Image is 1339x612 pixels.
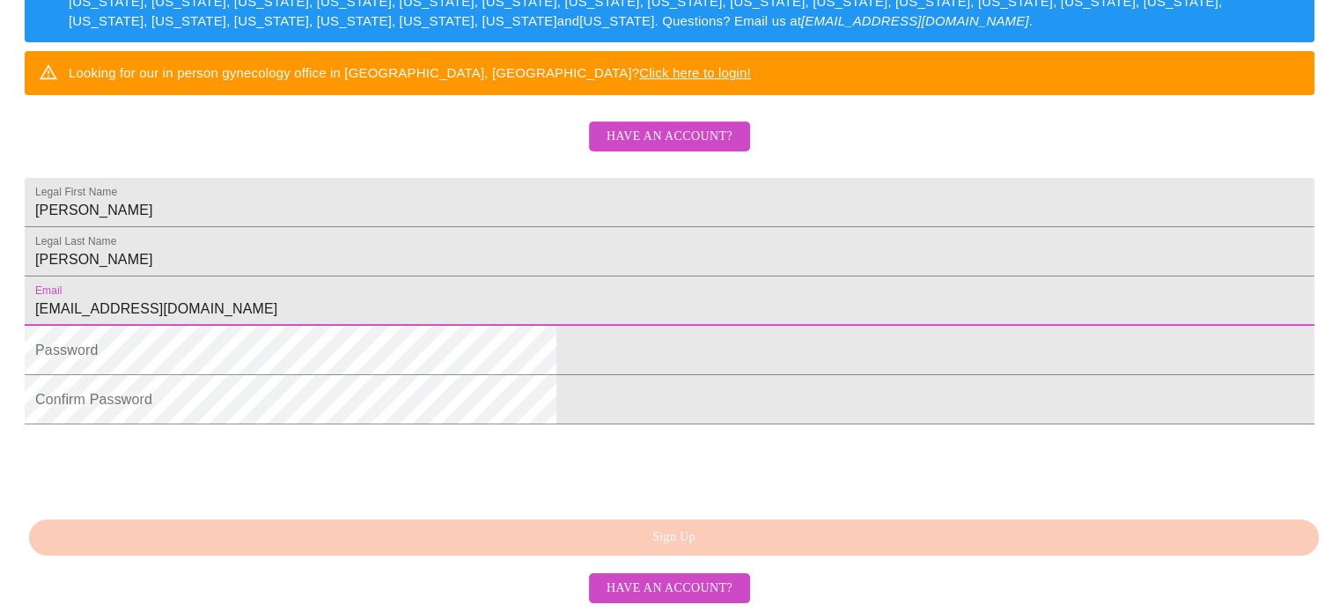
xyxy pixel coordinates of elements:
[639,65,751,80] a: Click here to login!
[585,579,754,594] a: Have an account?
[607,578,732,600] span: Have an account?
[801,13,1029,28] em: [EMAIL_ADDRESS][DOMAIN_NAME]
[589,122,750,152] button: Have an account?
[589,573,750,604] button: Have an account?
[69,56,751,89] div: Looking for our in person gynecology office in [GEOGRAPHIC_DATA], [GEOGRAPHIC_DATA]?
[585,141,754,156] a: Have an account?
[25,433,292,502] iframe: reCAPTCHA
[607,126,732,148] span: Have an account?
